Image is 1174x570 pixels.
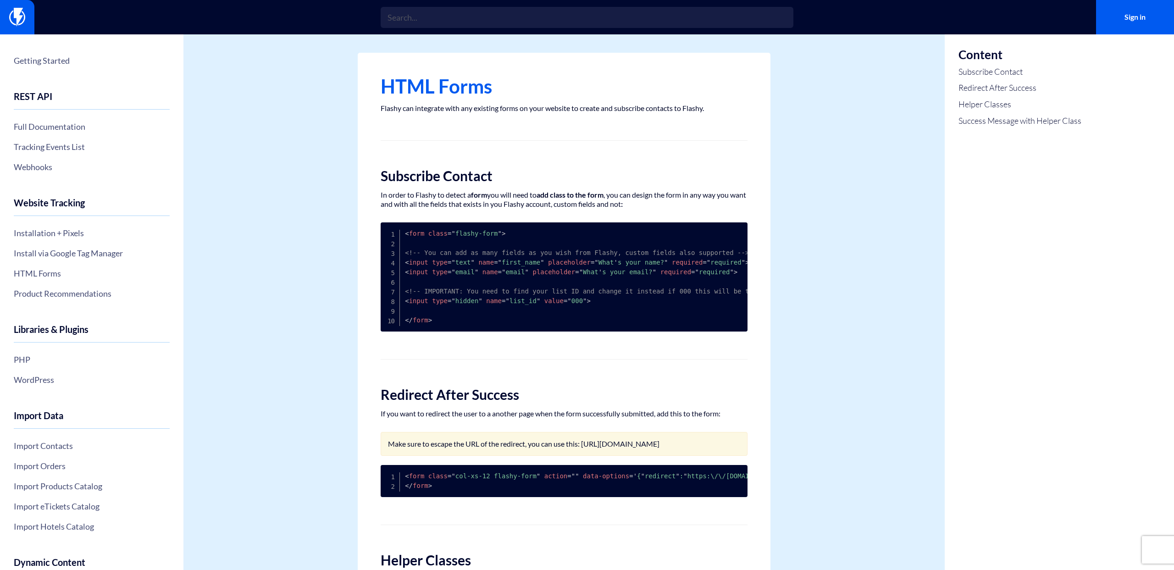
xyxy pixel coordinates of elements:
[14,458,170,474] a: Import Orders
[14,245,170,261] a: Install via Google Tag Manager
[428,482,432,489] span: >
[381,168,748,183] h2: Subscribe Contact
[14,139,170,155] a: Tracking Events List
[498,230,502,237] span: "
[958,82,1081,94] a: Redirect After Success
[451,230,455,237] span: "
[575,268,579,276] span: =
[564,297,587,304] span: 000
[958,48,1081,61] h3: Content
[381,190,748,209] p: In order to Flashy to detect a you will need to , you can design the form in any way you want and...
[405,482,413,489] span: </
[676,472,679,480] span: "
[14,119,170,134] a: Full Documentation
[591,259,668,266] span: What s your name?
[432,297,448,304] span: type
[448,259,451,266] span: =
[734,268,737,276] span: >
[14,352,170,367] a: PHP
[381,387,748,402] h2: Redirect After Success
[537,190,604,199] strong: add class to the form
[405,482,428,489] span: form
[587,297,591,304] span: >
[505,297,509,304] span: "
[498,268,529,276] span: email
[14,498,170,514] a: Import eTickets Catalog
[478,297,482,304] span: "
[14,410,170,429] h4: Import Data
[428,472,448,480] span: class
[14,286,170,301] a: Product Recommendations
[405,316,413,324] span: </
[498,268,502,276] span: =
[405,259,428,266] span: input
[405,316,428,324] span: form
[594,259,598,266] span: "
[564,297,567,304] span: =
[703,259,745,266] span: required
[405,288,923,295] span: <!-- IMPORTANT: You need to find your list ID and change it instead if 000 this will be the list ...
[502,268,505,276] span: "
[707,259,710,266] span: "
[641,472,645,480] span: "
[958,115,1081,127] a: Success Message with Helper Class
[478,259,494,266] span: name
[448,472,540,480] span: col-xs-12 flashy-form
[448,230,451,237] span: =
[432,268,448,276] span: type
[482,268,498,276] span: name
[381,553,748,568] h2: Helper Classes
[525,268,529,276] span: "
[544,472,568,480] span: action
[451,472,455,480] span: "
[653,268,656,276] span: "
[405,249,749,256] span: <!-- You can add as many fields as you wish from Flashy, custom fields also supported -->
[405,230,424,237] span: form
[745,259,749,266] span: >
[428,316,432,324] span: >
[432,259,448,266] span: type
[548,259,591,266] span: placeholder
[683,472,687,480] span: "
[448,297,482,304] span: hidden
[14,519,170,534] a: Import Hotels Catalog
[575,268,656,276] span: What s your email?
[448,259,475,266] span: text
[405,268,428,276] span: input
[621,199,623,208] strong: :
[633,472,637,480] span: '
[532,268,575,276] span: placeholder
[405,268,409,276] span: <
[660,268,691,276] span: required
[405,297,428,304] span: input
[742,259,745,266] span: "
[664,259,668,266] span: "
[598,268,602,276] span: '
[583,297,587,304] span: "
[14,438,170,454] a: Import Contacts
[14,53,170,68] a: Getting Started
[14,198,170,216] h4: Website Tracking
[502,297,505,304] span: =
[448,268,478,276] span: email
[448,230,502,237] span: flashy-form
[494,259,498,266] span: =
[381,76,748,97] h1: HTML Forms
[451,268,455,276] span: "
[540,259,544,266] span: "
[691,268,695,276] span: =
[958,99,1081,111] a: Helper Classes
[405,297,409,304] span: <
[567,472,571,480] span: =
[405,230,409,237] span: <
[14,225,170,241] a: Installation + Pixels
[537,472,540,480] span: "
[405,472,409,480] span: <
[14,478,170,494] a: Import Products Catalog
[575,472,579,480] span: "
[471,259,475,266] span: "
[502,230,505,237] span: >
[614,259,617,266] span: '
[494,259,544,266] span: first_name
[629,472,788,480] span: { redirect : https:\/\/[DOMAIN_NAME] }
